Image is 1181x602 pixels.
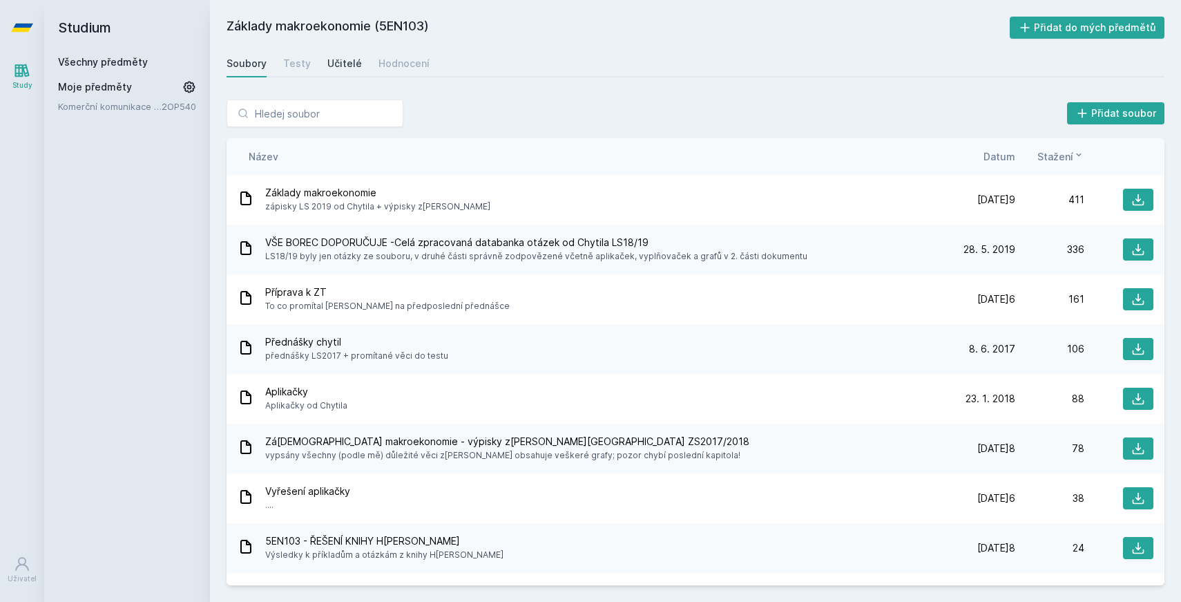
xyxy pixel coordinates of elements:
a: Testy [283,50,311,77]
button: Přidat soubor [1067,102,1165,124]
a: 2OP540 [162,101,196,112]
span: 28. 5. 2019 [963,243,1015,256]
h2: Základy makroekonomie (5EN103) [227,17,1010,39]
button: Datum [983,149,1015,164]
span: Aplikačky od Chytila [265,399,347,413]
div: 88 [1015,392,1084,406]
span: Moje předměty [58,80,132,94]
div: Uživatel [8,574,37,584]
span: Výpisky [PERSON_NAME] - nejlepší učebnice na makro [265,584,515,598]
span: .... [265,498,350,512]
div: 161 [1015,292,1084,306]
span: LS18/19 byly jen otázky ze souboru, v druhé části správně zodpovězené včetně aplikaček, vyplňovač... [265,250,807,263]
span: Základy makroekonomie [265,186,490,200]
button: Přidat do mých předmětů [1010,17,1165,39]
span: zápisky LS 2019 od Chytila + výpisky z[PERSON_NAME] [265,200,490,214]
input: Hledej soubor [227,100,403,127]
span: Aplikačky [265,385,347,399]
span: [DATE]6 [977,292,1015,306]
div: 411 [1015,193,1084,207]
span: [DATE]8 [977,442,1015,455]
span: 23. 1. 2018 [966,392,1015,406]
span: přednášky LS2017 + promítané věci do testu [265,349,448,363]
span: Výsledky k příkladům a otázkám z knihy H[PERSON_NAME] [265,548,503,562]
span: vypsány všechny (podle mě) důležité věci z[PERSON_NAME] obsahuje veškeré grafy; pozor chybí posle... [265,449,749,462]
div: 106 [1015,342,1084,356]
div: 38 [1015,491,1084,505]
div: Testy [283,57,311,70]
a: Všechny předměty [58,56,148,68]
div: 24 [1015,541,1084,555]
span: To co promítal [PERSON_NAME] na předposlední přednášce [265,299,510,313]
span: VŠE BOREC DOPORUČUJE -Celá zpracovaná databanka otázek od Chytila LS18/19 [265,236,807,250]
span: [DATE]8 [977,541,1015,555]
span: Zá[DEMOGRAPHIC_DATA] makroekonomie - výpisky z[PERSON_NAME][GEOGRAPHIC_DATA] ZS2017/2018 [265,435,749,449]
div: Učitelé [327,57,362,70]
button: Název [249,149,278,164]
span: Vyřešení aplikačky [265,485,350,498]
a: Komerční komunikace a jejich efektivnost [58,100,162,113]
span: Přednášky chytil [265,335,448,349]
div: Soubory [227,57,267,70]
a: Hodnocení [378,50,430,77]
a: Soubory [227,50,267,77]
button: Stažení [1037,149,1084,164]
div: Hodnocení [378,57,430,70]
a: Uživatel [3,549,41,591]
div: Study [12,80,32,91]
div: 336 [1015,243,1084,256]
span: [DATE]6 [977,491,1015,505]
span: Stažení [1037,149,1073,164]
div: 78 [1015,442,1084,455]
span: 5EN103 - ŘEŠENÍ KNIHY H[PERSON_NAME] [265,534,503,548]
a: Učitelé [327,50,362,77]
span: Příprava k ZT [265,285,510,299]
span: [DATE]9 [977,193,1015,207]
span: 8. 6. 2017 [969,342,1015,356]
a: Study [3,55,41,97]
